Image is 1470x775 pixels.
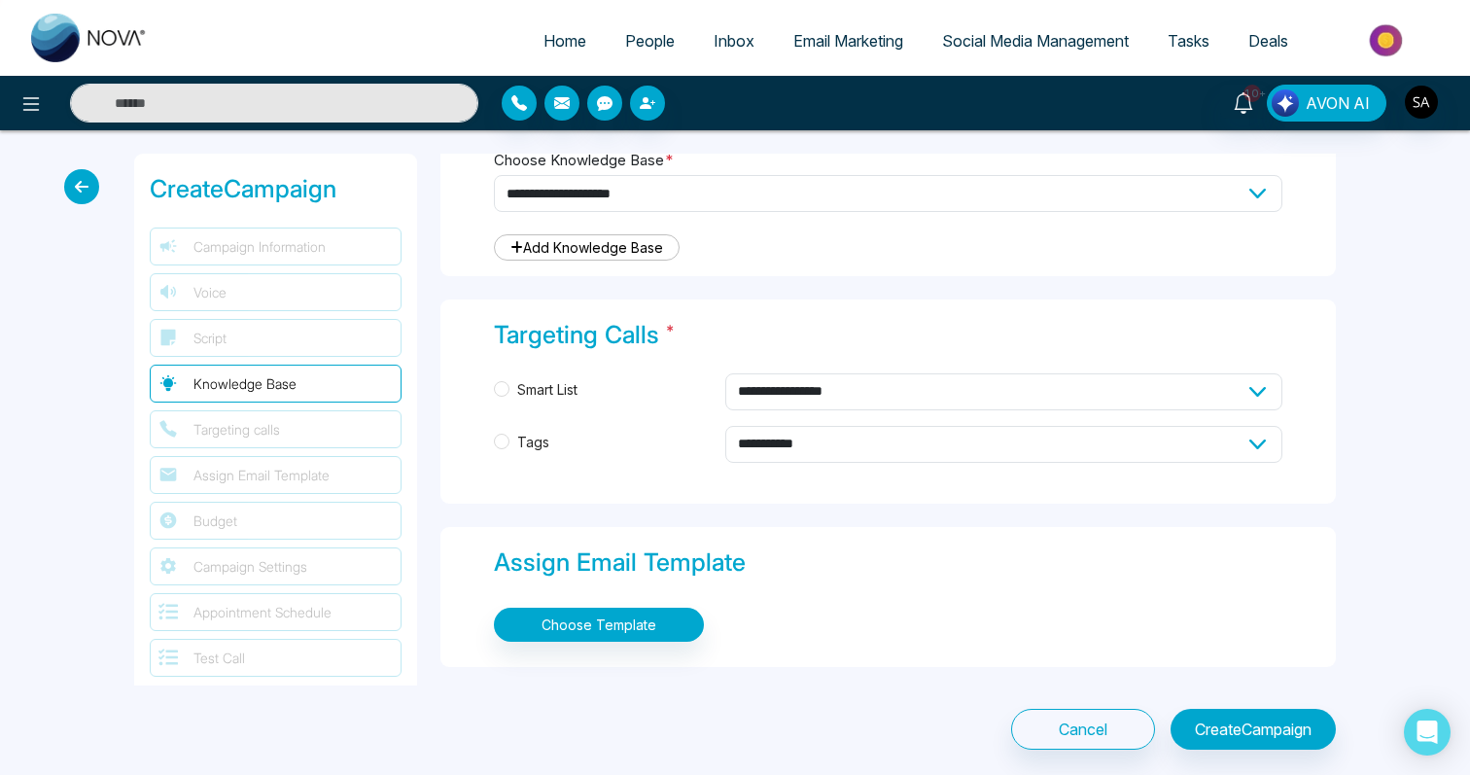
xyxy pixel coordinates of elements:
[193,648,245,668] span: Test Call
[494,608,704,642] button: Choose Template
[494,234,680,261] a: Add Knowledge Base
[1243,85,1261,102] span: 10+
[1220,85,1267,119] a: 10+
[1229,22,1308,59] a: Deals
[1168,31,1209,51] span: Tasks
[193,328,227,348] span: Script
[150,171,402,208] div: Create Campaign
[942,31,1129,51] span: Social Media Management
[606,22,694,59] a: People
[193,373,297,394] span: Knowledge Base
[193,236,326,257] span: Campaign Information
[524,22,606,59] a: Home
[1248,31,1288,51] span: Deals
[1405,86,1438,119] img: User Avatar
[193,419,280,440] span: Targeting calls
[494,317,1282,354] div: Targeting Calls
[1267,85,1386,122] button: AVON AI
[714,31,754,51] span: Inbox
[193,602,332,622] span: Appointment Schedule
[193,282,227,302] span: Voice
[694,22,774,59] a: Inbox
[1171,709,1336,750] button: CreateCampaign
[1306,91,1370,115] span: AVON AI
[923,22,1148,59] a: Social Media Management
[509,379,585,401] span: Smart List
[1011,709,1155,750] button: Cancel
[793,31,903,51] span: Email Marketing
[494,150,674,172] label: Choose Knowledge Base
[1317,18,1458,62] img: Market-place.gif
[494,545,1282,581] div: Assign Email Template
[774,22,923,59] a: Email Marketing
[193,556,307,577] span: Campaign Settings
[1148,22,1229,59] a: Tasks
[1404,709,1451,756] div: Open Intercom Messenger
[193,465,330,485] span: Assign Email Template
[1272,89,1299,117] img: Lead Flow
[31,14,148,62] img: Nova CRM Logo
[625,31,675,51] span: People
[509,432,557,453] span: Tags
[193,511,237,531] span: Budget
[543,31,586,51] span: Home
